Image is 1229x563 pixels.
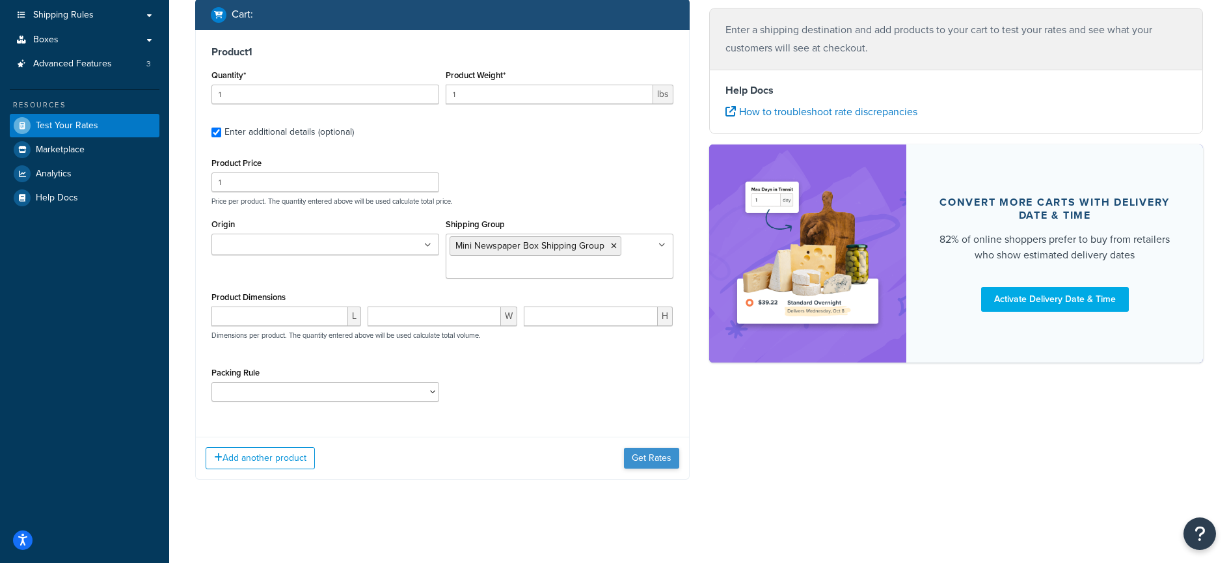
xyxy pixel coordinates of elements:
h2: Cart : [232,8,253,20]
h4: Help Docs [725,83,1187,98]
li: Advanced Features [10,52,159,76]
div: Resources [10,100,159,111]
span: L [348,307,361,326]
span: Analytics [36,169,72,180]
input: 0.00 [446,85,653,104]
button: Open Resource Center [1183,517,1216,550]
label: Shipping Group [446,219,505,229]
label: Packing Rule [211,368,260,378]
span: Advanced Features [33,59,112,70]
span: Marketplace [36,144,85,156]
label: Product Weight* [446,70,506,80]
a: Help Docs [10,186,159,210]
span: W [501,307,517,326]
label: Product Price [211,158,262,168]
label: Origin [211,219,235,229]
span: Shipping Rules [33,10,94,21]
span: Test Your Rates [36,120,98,131]
p: Enter a shipping destination and add products to your cart to test your rates and see what your c... [725,21,1187,57]
span: 3 [146,59,151,70]
a: How to troubleshoot rate discrepancies [725,104,917,119]
button: Add another product [206,447,315,469]
a: Activate Delivery Date & Time [981,286,1129,311]
a: Shipping Rules [10,3,159,27]
img: feature-image-ddt-36eae7f7280da8017bfb280eaccd9c446f90b1fe08728e4019434db127062ab4.png [729,164,887,343]
span: Mini Newspaper Box Shipping Group [455,239,604,253]
span: lbs [653,85,673,104]
span: Help Docs [36,193,78,204]
h3: Product 1 [211,46,673,59]
a: Analytics [10,162,159,185]
div: 82% of online shoppers prefer to buy from retailers who show estimated delivery dates [938,231,1172,262]
p: Dimensions per product. The quantity entered above will be used calculate total volume. [208,331,481,340]
input: Enter additional details (optional) [211,128,221,137]
span: H [658,307,673,326]
div: Convert more carts with delivery date & time [938,195,1172,221]
p: Price per product. The quantity entered above will be used calculate total price. [208,197,677,206]
a: Boxes [10,28,159,52]
label: Product Dimensions [211,292,286,302]
button: Get Rates [624,448,679,469]
a: Advanced Features3 [10,52,159,76]
span: Boxes [33,34,59,46]
div: Enter additional details (optional) [224,123,354,141]
input: 0 [211,85,439,104]
a: Test Your Rates [10,114,159,137]
a: Marketplace [10,138,159,161]
label: Quantity* [211,70,246,80]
